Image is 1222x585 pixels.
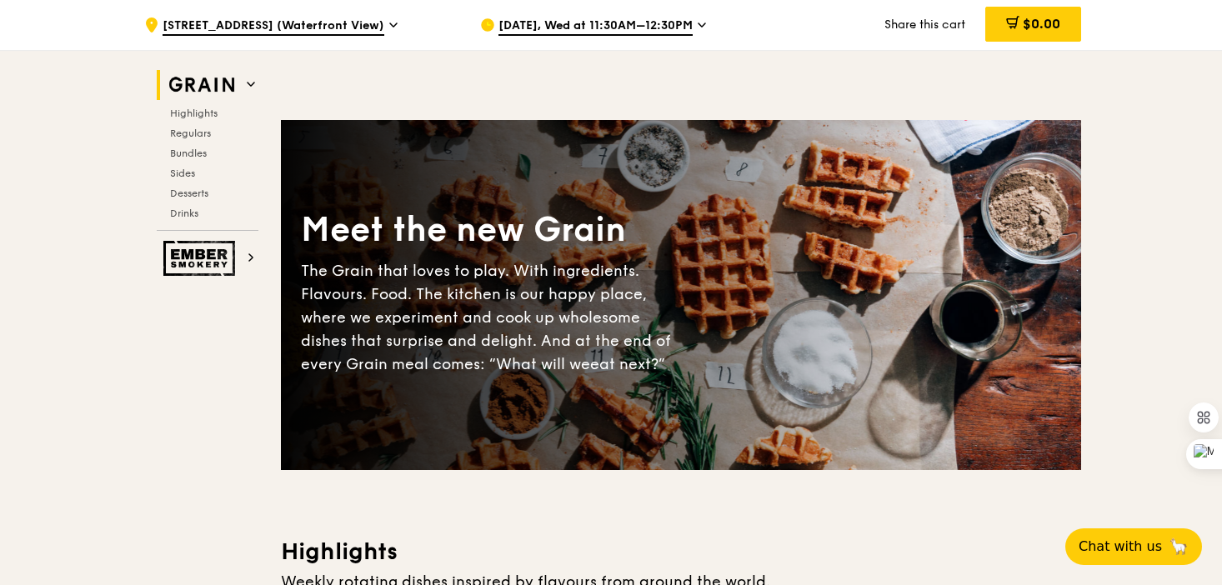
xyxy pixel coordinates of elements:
span: Sides [170,167,195,179]
img: Ember Smokery web logo [163,241,240,276]
h3: Highlights [281,537,1081,567]
div: Meet the new Grain [301,207,681,252]
img: Grain web logo [163,70,240,100]
span: Drinks [170,207,198,219]
span: Chat with us [1079,537,1162,557]
div: The Grain that loves to play. With ingredients. Flavours. Food. The kitchen is our happy place, w... [301,259,681,376]
span: 🦙 [1169,537,1189,557]
span: [DATE], Wed at 11:30AM–12:30PM [498,17,693,36]
span: $0.00 [1023,16,1060,32]
span: Bundles [170,147,207,159]
span: [STREET_ADDRESS] (Waterfront View) [163,17,384,36]
button: Chat with us🦙 [1065,528,1202,565]
span: eat next?” [590,355,665,373]
span: Highlights [170,107,218,119]
span: Desserts [170,187,208,199]
span: Share this cart [884,17,965,32]
span: Regulars [170,127,211,139]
